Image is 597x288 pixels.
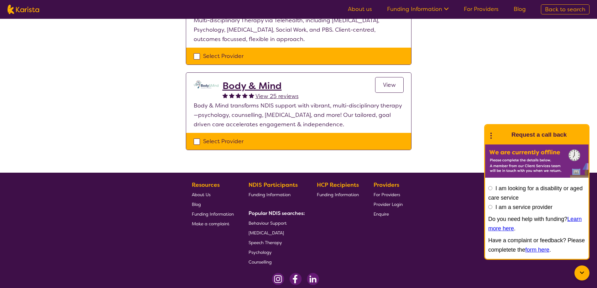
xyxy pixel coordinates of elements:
b: Providers [374,181,399,189]
a: Counselling [249,257,302,267]
span: View [383,81,396,89]
p: Do you need help with funding? . [488,214,585,233]
a: Back to search [541,4,589,14]
a: Blog [514,5,526,13]
span: Behaviour Support [249,220,287,226]
h1: Request a call back [511,130,567,139]
span: Blog [192,202,201,207]
span: Speech Therapy [249,240,282,245]
a: Behaviour Support [249,218,302,228]
img: Instagram [272,273,284,285]
a: Provider Login [374,199,403,209]
a: For Providers [374,190,403,199]
a: Body & Mind [223,80,299,92]
a: For Providers [464,5,499,13]
span: Funding Information [317,192,359,197]
img: fullstar [242,93,248,98]
a: [MEDICAL_DATA] [249,228,302,238]
span: Counselling [249,259,272,265]
img: fullstar [223,93,228,98]
b: NDIS Participants [249,181,298,189]
span: [MEDICAL_DATA] [249,230,284,236]
span: Make a complaint [192,221,229,227]
label: I am looking for a disability or aged care service [488,185,583,201]
span: Enquire [374,211,389,217]
img: fullstar [229,93,234,98]
img: Karista logo [8,5,39,14]
img: LinkedIn [307,273,319,285]
a: Funding Information [387,5,449,13]
img: Karista offline chat form to request call back [485,144,589,178]
a: About us [348,5,372,13]
a: Funding Information [192,209,234,219]
img: Facebook [289,273,302,285]
b: HCP Recipients [317,181,359,189]
a: Funding Information [317,190,359,199]
img: qmpolprhjdhzpcuekzqg.svg [194,80,219,88]
b: Popular NDIS searches: [249,210,305,217]
b: Resources [192,181,220,189]
img: fullstar [249,93,254,98]
span: Funding Information [249,192,291,197]
p: Have a complaint or feedback? Please completete the . [488,236,585,254]
a: About Us [192,190,234,199]
img: Karista [495,128,508,141]
a: View [375,77,404,93]
a: View 25 reviews [255,92,299,101]
a: Enquire [374,209,403,219]
span: Provider Login [374,202,403,207]
a: Psychology [249,247,302,257]
p: Multi-disciplinary Therapy via Telehealth, including [MEDICAL_DATA], Psychology, [MEDICAL_DATA], ... [194,16,404,44]
p: Body & Mind transforms NDIS support with vibrant, multi-disciplinary therapy—psychology, counsell... [194,101,404,129]
span: For Providers [374,192,400,197]
span: Back to search [545,6,585,13]
a: Blog [192,199,234,209]
a: Funding Information [249,190,302,199]
a: Speech Therapy [249,238,302,247]
span: Psychology [249,249,272,255]
a: form here [525,247,549,253]
img: fullstar [236,93,241,98]
span: About Us [192,192,211,197]
a: Make a complaint [192,219,234,228]
span: View 25 reviews [255,92,299,100]
span: Funding Information [192,211,234,217]
label: I am a service provider [495,204,552,210]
